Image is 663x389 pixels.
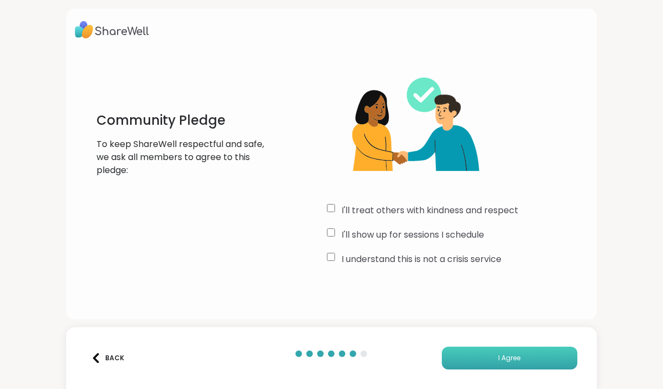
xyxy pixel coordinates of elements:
button: Back [86,347,129,369]
label: I'll show up for sessions I schedule [342,228,484,241]
label: I'll treat others with kindness and respect [342,204,518,217]
label: I understand this is not a crisis service [342,253,501,266]
p: To keep ShareWell respectful and safe, we ask all members to agree to this pledge: [96,138,271,177]
span: I Agree [498,353,520,363]
div: Back [91,353,124,363]
button: I Agree [442,347,577,369]
img: ShareWell Logo [75,17,149,42]
h1: Community Pledge [96,112,271,129]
